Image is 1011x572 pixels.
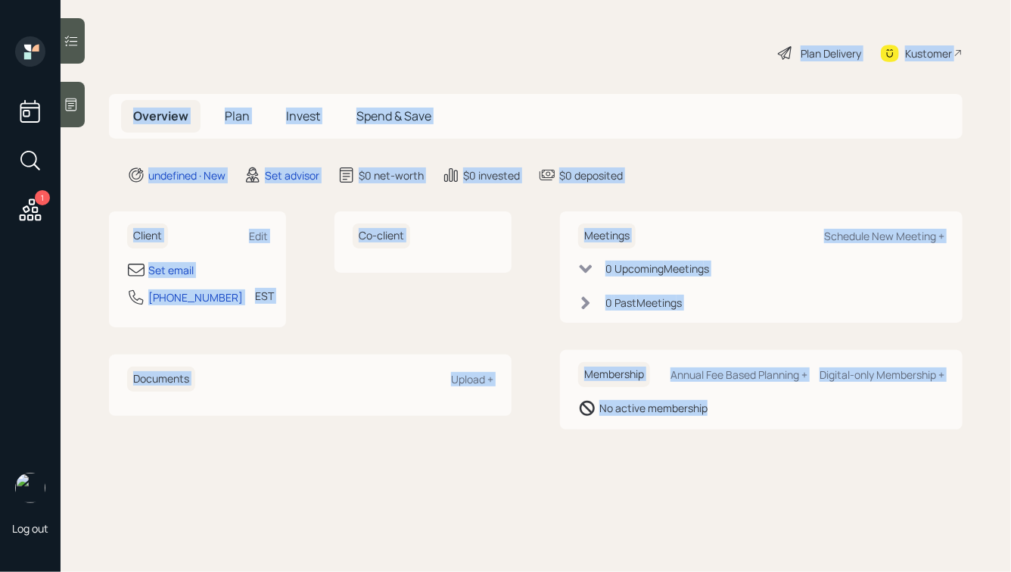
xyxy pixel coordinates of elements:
div: Schedule New Meeting + [824,229,944,243]
div: 1 [35,190,50,205]
div: Annual Fee Based Planning + [670,367,807,382]
div: EST [255,288,274,304]
span: Spend & Save [356,108,431,124]
span: Invest [286,108,320,124]
div: Digital-only Membership + [820,367,944,382]
h6: Co-client [353,223,410,248]
div: Plan Delivery [801,45,861,61]
h6: Documents [127,367,195,392]
div: Kustomer [905,45,952,61]
div: Log out [12,521,48,536]
div: [PHONE_NUMBER] [148,289,243,305]
img: hunter_neumayer.jpg [15,473,45,503]
div: undefined · New [148,167,226,183]
div: Set email [148,262,194,278]
div: Upload + [451,372,493,386]
div: $0 deposited [559,167,623,183]
span: Plan [225,108,250,124]
div: Edit [249,229,268,243]
h6: Meetings [578,223,636,248]
h6: Membership [578,362,650,387]
div: Set advisor [265,167,319,183]
span: Overview [133,108,188,124]
div: 0 Upcoming Meeting s [605,261,709,277]
div: No active membership [599,400,708,416]
div: 0 Past Meeting s [605,295,682,311]
h6: Client [127,223,168,248]
div: $0 net-worth [359,167,424,183]
div: $0 invested [463,167,520,183]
